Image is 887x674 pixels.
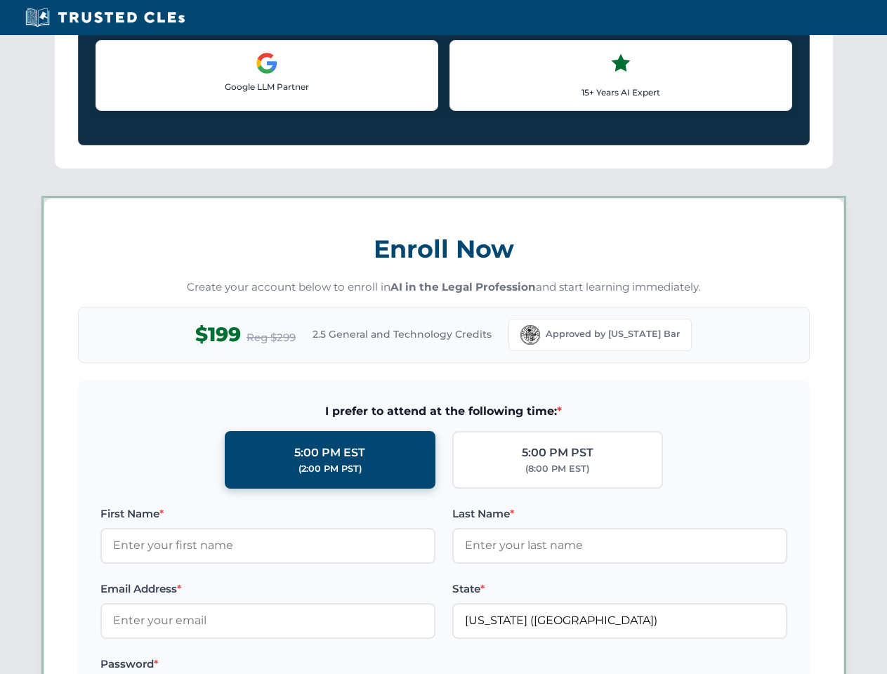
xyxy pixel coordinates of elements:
img: Google [256,52,278,74]
div: (2:00 PM PST) [298,462,362,476]
label: Password [100,656,435,673]
input: Florida (FL) [452,603,787,638]
h3: Enroll Now [78,227,810,271]
label: State [452,581,787,597]
p: Google LLM Partner [107,80,426,93]
img: Trusted CLEs [21,7,189,28]
input: Enter your email [100,603,435,638]
span: $199 [195,319,241,350]
img: Florida Bar [520,325,540,345]
span: 2.5 General and Technology Credits [313,326,492,342]
label: Last Name [452,505,787,522]
label: Email Address [100,581,435,597]
strong: AI in the Legal Profession [390,280,536,293]
p: Create your account below to enroll in and start learning immediately. [78,279,810,296]
div: (8:00 PM EST) [525,462,589,476]
span: I prefer to attend at the following time: [100,402,787,421]
input: Enter your last name [452,528,787,563]
label: First Name [100,505,435,522]
div: 5:00 PM PST [522,444,593,462]
div: 5:00 PM EST [294,444,365,462]
span: Approved by [US_STATE] Bar [546,327,680,341]
span: Reg $299 [247,329,296,346]
input: Enter your first name [100,528,435,563]
p: 15+ Years AI Expert [461,86,780,99]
